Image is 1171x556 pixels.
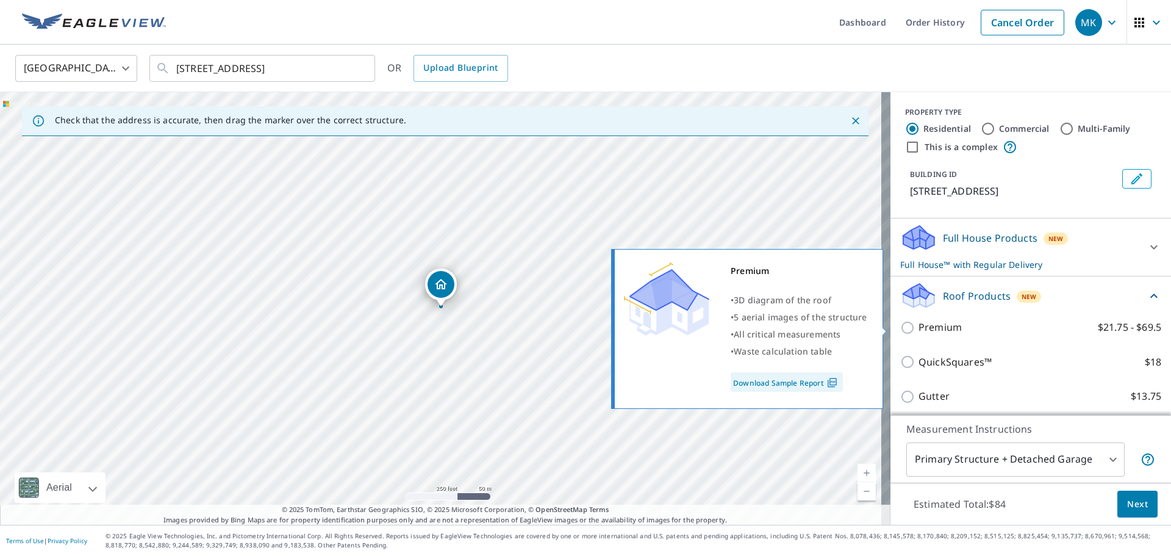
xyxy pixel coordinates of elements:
div: Aerial [43,472,76,503]
div: PROPERTY TYPE [905,107,1156,118]
div: Full House ProductsNewFull House™ with Regular Delivery [900,223,1161,271]
p: $13.75 [1131,389,1161,404]
input: Search by address or latitude-longitude [176,51,350,85]
p: Check that the address is accurate, then drag the marker over the correct structure. [55,115,406,126]
div: Roof ProductsNew [900,281,1161,310]
p: Full House™ with Regular Delivery [900,258,1139,271]
p: QuickSquares™ [919,355,992,370]
span: New [1048,234,1064,244]
div: Primary Structure + Detached Garage [906,442,1125,477]
a: Download Sample Report [731,372,843,392]
span: All critical measurements [734,328,840,340]
label: Residential [923,123,971,135]
label: This is a complex [925,141,998,153]
a: Upload Blueprint [414,55,507,82]
div: • [731,343,867,360]
p: © 2025 Eagle View Technologies, Inc. and Pictometry International Corp. All Rights Reserved. Repo... [106,532,1165,550]
a: Terms [589,505,609,514]
span: Waste calculation table [734,345,832,357]
div: Premium [731,262,867,280]
button: Edit building 1 [1122,169,1151,189]
p: Estimated Total: $84 [904,491,1015,518]
div: Aerial [15,472,106,503]
p: Roof Products [943,289,1011,303]
button: Close [848,113,864,129]
p: Measurement Instructions [906,422,1155,436]
p: $21.75 - $69.5 [1098,320,1161,335]
img: Pdf Icon [824,377,840,388]
a: Privacy Policy [48,536,87,545]
p: $18 [1145,355,1161,370]
span: Next [1127,497,1148,512]
a: Cancel Order [981,10,1064,35]
a: Current Level 17, Zoom In [858,464,876,482]
p: BUILDING ID [910,169,957,179]
button: Next [1117,491,1158,518]
label: Multi-Family [1078,123,1131,135]
p: Premium [919,320,962,335]
div: • [731,309,867,326]
label: Commercial [999,123,1050,135]
img: EV Logo [22,13,166,32]
p: | [6,537,87,544]
span: 3D diagram of the roof [734,294,831,306]
img: Premium [624,262,709,336]
a: Terms of Use [6,536,44,545]
p: Gutter [919,389,950,404]
span: 5 aerial images of the structure [734,311,867,323]
p: [STREET_ADDRESS] [910,184,1117,198]
span: New [1022,292,1037,301]
a: Current Level 17, Zoom Out [858,482,876,500]
div: Dropped pin, building 1, Residential property, 175 Autumnwood Ave York, PA 17404 [425,269,457,306]
span: Your report will include the primary structure and a detached garage if one exists. [1141,452,1155,467]
div: • [731,292,867,309]
div: MK [1075,9,1102,36]
div: OR [387,55,508,82]
p: Full House Products [943,231,1037,245]
div: • [731,326,867,343]
a: OpenStreetMap [535,505,587,514]
span: Upload Blueprint [423,60,498,76]
span: © 2025 TomTom, Earthstar Geographics SIO, © 2025 Microsoft Corporation, © [282,505,609,515]
div: [GEOGRAPHIC_DATA] [15,51,137,85]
